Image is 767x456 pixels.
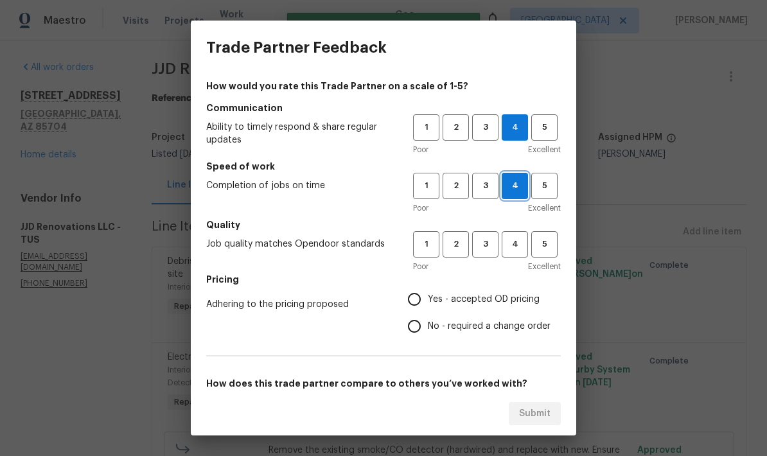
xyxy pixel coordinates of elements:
h5: How does this trade partner compare to others you’ve worked with? [206,377,561,390]
span: 5 [533,237,556,252]
span: Poor [413,202,428,215]
h4: How would you rate this Trade Partner on a scale of 1-5? [206,80,561,92]
span: 2 [444,179,468,193]
span: 4 [502,179,527,193]
span: 3 [473,120,497,135]
button: 5 [531,173,558,199]
button: 4 [502,114,528,141]
span: 4 [502,120,527,135]
button: 3 [472,173,498,199]
span: Excellent [528,143,561,156]
button: 2 [443,231,469,258]
button: 1 [413,114,439,141]
span: 1 [414,179,438,193]
span: No - required a change order [428,320,551,333]
span: 2 [444,237,468,252]
h5: Communication [206,101,561,114]
span: Poor [413,143,428,156]
span: 1 [414,237,438,252]
button: 2 [443,114,469,141]
span: 4 [503,237,527,252]
span: 2 [444,120,468,135]
span: Excellent [528,202,561,215]
span: 5 [533,120,556,135]
span: 5 [533,179,556,193]
h3: Trade Partner Feedback [206,39,387,57]
span: Excellent [528,260,561,273]
button: 5 [531,231,558,258]
h5: Pricing [206,273,561,286]
span: Ability to timely respond & share regular updates [206,121,392,146]
span: 3 [473,237,497,252]
div: Pricing [408,286,561,340]
span: 1 [414,120,438,135]
button: 1 [413,231,439,258]
button: 3 [472,231,498,258]
span: Job quality matches Opendoor standards [206,238,392,250]
span: Adhering to the pricing proposed [206,298,387,311]
h5: Quality [206,218,561,231]
button: 1 [413,173,439,199]
button: 2 [443,173,469,199]
button: 4 [502,173,528,199]
span: Poor [413,260,428,273]
button: 4 [502,231,528,258]
span: Completion of jobs on time [206,179,392,192]
span: 3 [473,179,497,193]
button: 3 [472,114,498,141]
h5: Speed of work [206,160,561,173]
button: 5 [531,114,558,141]
span: Yes - accepted OD pricing [428,293,540,306]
